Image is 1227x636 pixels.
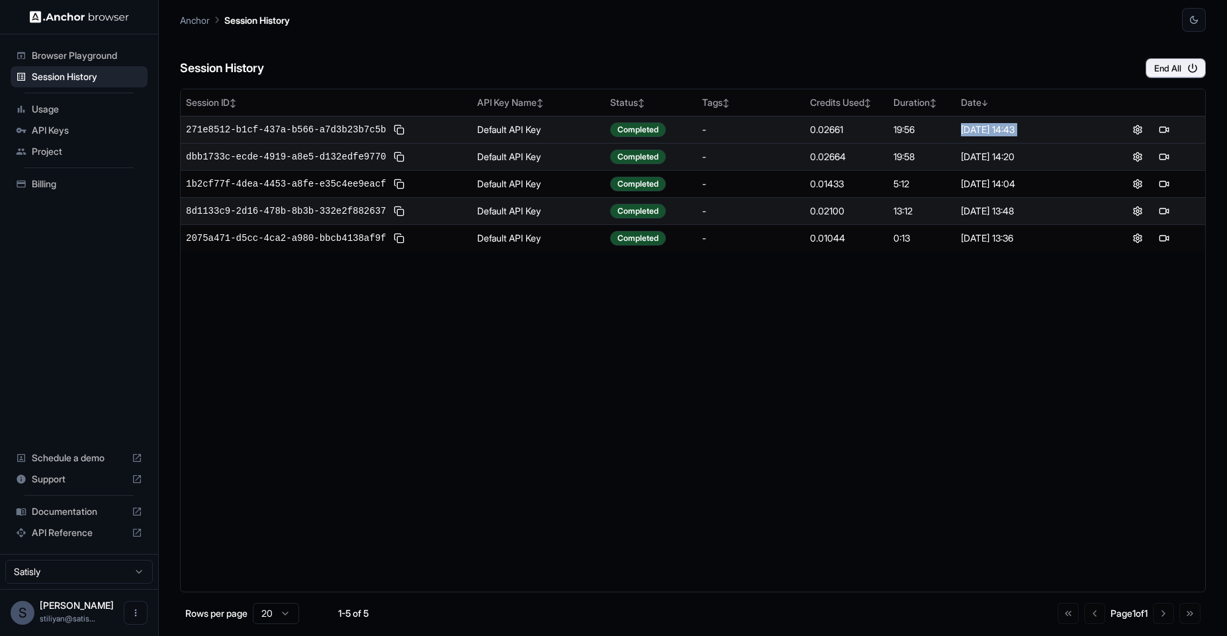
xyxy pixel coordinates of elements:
span: Browser Playground [32,49,142,62]
div: Duration [893,96,950,109]
span: API Keys [32,124,142,137]
div: Completed [610,231,666,246]
div: Documentation [11,501,148,522]
div: - [702,123,799,136]
div: 0.01044 [810,232,883,245]
div: 0.02664 [810,150,883,163]
td: Default API Key [472,224,605,251]
div: 0.01433 [810,177,883,191]
div: 0.02100 [810,204,883,218]
span: Stiliyan Markov [40,600,114,611]
div: [DATE] 14:43 [961,123,1092,136]
span: Project [32,145,142,158]
div: - [702,204,799,218]
p: Anchor [180,13,210,27]
div: Completed [610,177,666,191]
span: Support [32,473,126,486]
div: Session History [11,66,148,87]
div: [DATE] 14:20 [961,150,1092,163]
div: Billing [11,173,148,195]
div: Tags [702,96,799,109]
td: Default API Key [472,170,605,197]
div: Support [11,469,148,490]
button: Open menu [124,601,148,625]
p: Session History [224,13,290,27]
span: ↕ [930,98,936,108]
span: ↓ [981,98,988,108]
span: 1b2cf77f-4dea-4453-a8fe-e35c4ee9eacf [186,177,386,191]
div: 19:58 [893,150,950,163]
span: 271e8512-b1cf-437a-b566-a7d3b23b7c5b [186,123,386,136]
div: Completed [610,122,666,137]
span: ↕ [638,98,645,108]
div: Session ID [186,96,467,109]
span: ↕ [723,98,729,108]
div: Project [11,141,148,162]
button: End All [1146,58,1206,78]
div: Browser Playground [11,45,148,66]
div: Page 1 of 1 [1111,607,1148,620]
div: Date [961,96,1092,109]
div: Credits Used [810,96,883,109]
span: 2075a471-d5cc-4ca2-a980-bbcb4138af9f [186,232,386,245]
span: ↕ [864,98,871,108]
div: 0.02661 [810,123,883,136]
div: 1-5 of 5 [320,607,386,620]
img: Anchor Logo [30,11,129,23]
div: API Keys [11,120,148,141]
div: - [702,232,799,245]
div: - [702,177,799,191]
span: stiliyan@satisly.com [40,613,95,623]
div: [DATE] 13:48 [961,204,1092,218]
span: 8d1133c9-2d16-478b-8b3b-332e2f882637 [186,204,386,218]
span: Billing [32,177,142,191]
span: ↕ [230,98,236,108]
div: - [702,150,799,163]
h6: Session History [180,59,264,78]
div: API Key Name [477,96,600,109]
div: 5:12 [893,177,950,191]
span: dbb1733c-ecde-4919-a8e5-d132edfe9770 [186,150,386,163]
span: Usage [32,103,142,116]
td: Default API Key [472,116,605,143]
div: 19:56 [893,123,950,136]
div: S [11,601,34,625]
div: API Reference [11,522,148,543]
div: [DATE] 14:04 [961,177,1092,191]
div: Schedule a demo [11,447,148,469]
span: Session History [32,70,142,83]
span: ↕ [537,98,543,108]
td: Default API Key [472,143,605,170]
span: API Reference [32,526,126,539]
td: Default API Key [472,197,605,224]
span: Schedule a demo [32,451,126,465]
span: Documentation [32,505,126,518]
div: Usage [11,99,148,120]
p: Rows per page [185,607,248,620]
div: [DATE] 13:36 [961,232,1092,245]
div: 13:12 [893,204,950,218]
nav: breadcrumb [180,13,290,27]
div: 0:13 [893,232,950,245]
div: Completed [610,204,666,218]
div: Completed [610,150,666,164]
div: Status [610,96,691,109]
